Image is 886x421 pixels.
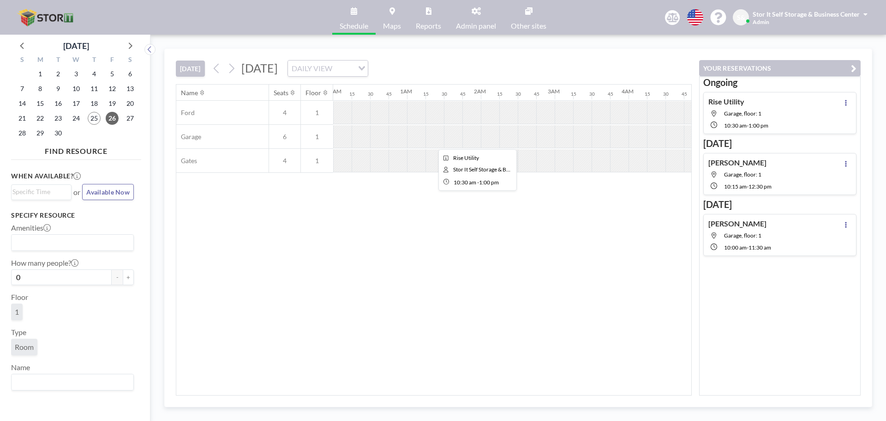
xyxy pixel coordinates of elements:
[52,67,65,80] span: Tuesday, September 2, 2025
[589,91,595,97] div: 30
[106,112,119,125] span: Friday, September 26, 2025
[416,22,441,30] span: Reports
[70,67,83,80] span: Wednesday, September 3, 2025
[368,91,373,97] div: 30
[63,39,89,52] div: [DATE]
[34,112,47,125] span: Monday, September 22, 2025
[11,293,28,302] label: Floor
[453,154,479,161] span: Rise Utility
[73,188,80,197] span: or
[748,122,768,129] span: 1:00 PM
[124,112,137,125] span: Saturday, September 27, 2025
[301,109,333,117] span: 1
[88,82,101,95] span: Thursday, September 11, 2025
[456,22,496,30] span: Admin panel
[11,211,134,220] h3: Specify resource
[106,97,119,110] span: Friday, September 19, 2025
[737,13,745,22] span: S&
[124,67,137,80] span: Saturday, September 6, 2025
[622,88,634,95] div: 4AM
[12,185,71,199] div: Search for option
[724,171,761,178] span: Garage, floor: 1
[515,91,521,97] div: 30
[274,89,288,97] div: Seats
[724,122,747,129] span: 10:30 AM
[548,88,560,95] div: 3AM
[753,10,860,18] span: Stor It Self Storage & Business Center
[12,376,128,388] input: Search for option
[724,110,761,117] span: Garage, floor: 1
[460,91,466,97] div: 45
[335,62,353,74] input: Search for option
[423,91,429,97] div: 15
[11,143,141,156] h4: FIND RESOURCE
[16,112,29,125] span: Sunday, September 21, 2025
[290,62,334,74] span: DAILY VIEW
[497,91,503,97] div: 15
[400,88,412,95] div: 1AM
[49,55,67,67] div: T
[442,91,447,97] div: 30
[703,138,856,149] h3: [DATE]
[34,97,47,110] span: Monday, September 15, 2025
[34,127,47,140] span: Monday, September 29, 2025
[106,67,119,80] span: Friday, September 5, 2025
[454,179,476,186] span: 10:30 AM
[269,157,300,165] span: 4
[88,97,101,110] span: Thursday, September 18, 2025
[85,55,103,67] div: T
[301,157,333,165] span: 1
[663,91,669,97] div: 30
[753,18,769,25] span: Admin
[103,55,121,67] div: F
[748,244,771,251] span: 11:30 AM
[16,97,29,110] span: Sunday, September 14, 2025
[34,67,47,80] span: Monday, September 1, 2025
[724,232,761,239] span: Garage, floor: 1
[708,219,766,228] h4: [PERSON_NAME]
[747,183,748,190] span: -
[269,109,300,117] span: 4
[31,55,49,67] div: M
[12,374,133,390] div: Search for option
[747,122,748,129] span: -
[608,91,613,97] div: 45
[349,91,355,97] div: 15
[703,199,856,210] h3: [DATE]
[241,61,278,75] span: [DATE]
[121,55,139,67] div: S
[13,55,31,67] div: S
[11,363,30,372] label: Name
[11,258,78,268] label: How many people?
[86,188,130,196] span: Available Now
[15,307,19,317] span: 1
[70,97,83,110] span: Wednesday, September 17, 2025
[703,77,856,88] h3: Ongoing
[12,235,133,250] div: Search for option
[88,112,101,125] span: Thursday, September 25, 2025
[15,8,78,27] img: organization-logo
[82,184,134,200] button: Available Now
[479,179,499,186] span: 1:00 PM
[88,67,101,80] span: Thursday, September 4, 2025
[34,82,47,95] span: Monday, September 8, 2025
[52,127,65,140] span: Tuesday, September 30, 2025
[748,183,772,190] span: 12:30 PM
[340,22,368,30] span: Schedule
[645,91,650,97] div: 15
[16,82,29,95] span: Sunday, September 7, 2025
[52,82,65,95] span: Tuesday, September 9, 2025
[534,91,539,97] div: 45
[176,109,195,117] span: Ford
[383,22,401,30] span: Maps
[301,133,333,141] span: 1
[724,183,747,190] span: 10:15 AM
[326,88,341,95] div: 12AM
[511,22,546,30] span: Other sites
[12,187,66,197] input: Search for option
[11,223,51,232] label: Amenities
[176,61,205,77] button: [DATE]
[15,342,34,352] span: Room
[288,61,368,76] div: Search for option
[70,82,83,95] span: Wednesday, September 10, 2025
